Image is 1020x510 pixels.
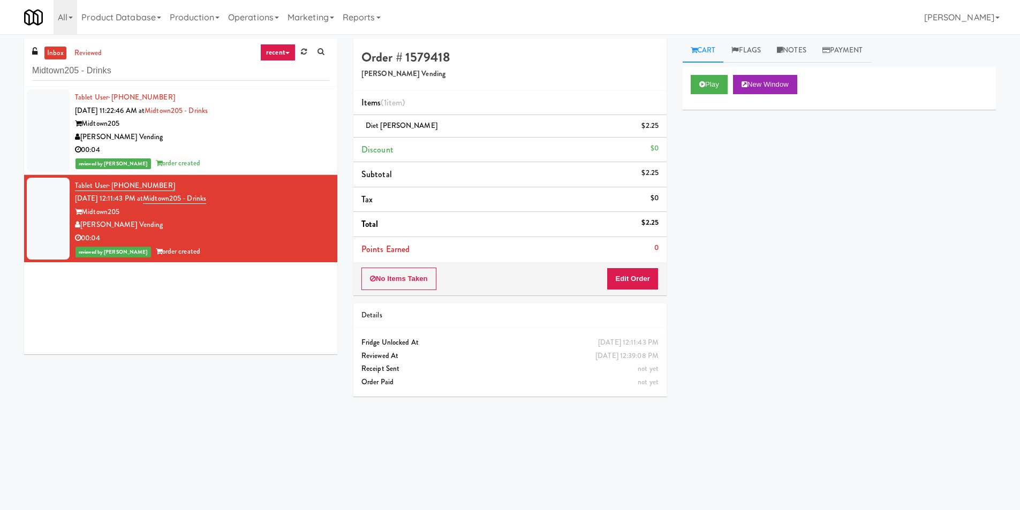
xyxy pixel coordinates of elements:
[143,193,206,204] a: Midtown205 - Drinks
[769,39,814,63] a: Notes
[733,75,797,94] button: New Window
[75,180,175,191] a: Tablet User· [PHONE_NUMBER]
[361,243,410,255] span: Points Earned
[361,218,379,230] span: Total
[366,120,437,131] span: Diet [PERSON_NAME]
[638,363,659,374] span: not yet
[75,247,151,257] span: reviewed by [PERSON_NAME]
[145,105,208,116] a: Midtown205 - Drinks
[361,70,659,78] h5: [PERSON_NAME] Vending
[595,349,659,363] div: [DATE] 12:39:08 PM
[683,39,724,63] a: Cart
[75,143,329,157] div: 00:04
[598,336,659,349] div: [DATE] 12:11:43 PM
[641,216,659,230] div: $2.25
[75,131,329,144] div: [PERSON_NAME] Vending
[108,180,175,191] span: · [PHONE_NUMBER]
[381,96,405,109] span: (1 )
[156,158,200,168] span: order created
[641,119,659,133] div: $2.25
[24,8,43,27] img: Micromart
[75,193,143,203] span: [DATE] 12:11:43 PM at
[361,96,405,109] span: Items
[361,50,659,64] h4: Order # 1579418
[75,117,329,131] div: Midtown205
[75,92,175,102] a: Tablet User· [PHONE_NUMBER]
[654,241,659,255] div: 0
[691,75,728,94] button: Play
[108,92,175,102] span: · [PHONE_NUMBER]
[361,336,659,349] div: Fridge Unlocked At
[361,362,659,376] div: Receipt Sent
[72,47,105,60] a: reviewed
[75,158,151,169] span: reviewed by [PERSON_NAME]
[24,87,337,175] li: Tablet User· [PHONE_NUMBER][DATE] 11:22:46 AM atMidtown205 - DrinksMidtown205[PERSON_NAME] Vendin...
[32,61,329,81] input: Search vision orders
[75,105,145,116] span: [DATE] 11:22:46 AM at
[361,349,659,363] div: Reviewed At
[641,166,659,180] div: $2.25
[651,192,659,205] div: $0
[651,142,659,155] div: $0
[361,268,436,290] button: No Items Taken
[723,39,769,63] a: Flags
[44,47,66,60] a: inbox
[361,168,392,180] span: Subtotal
[75,218,329,232] div: [PERSON_NAME] Vending
[361,193,373,205] span: Tax
[638,377,659,387] span: not yet
[260,44,296,61] a: recent
[156,246,200,256] span: order created
[607,268,659,290] button: Edit Order
[24,175,337,263] li: Tablet User· [PHONE_NUMBER][DATE] 12:11:43 PM atMidtown205 - DrinksMidtown205[PERSON_NAME] Vendin...
[361,376,659,389] div: Order Paid
[361,143,394,156] span: Discount
[75,232,329,245] div: 00:04
[387,96,402,109] ng-pluralize: item
[75,205,329,219] div: Midtown205
[361,309,659,322] div: Details
[814,39,871,63] a: Payment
